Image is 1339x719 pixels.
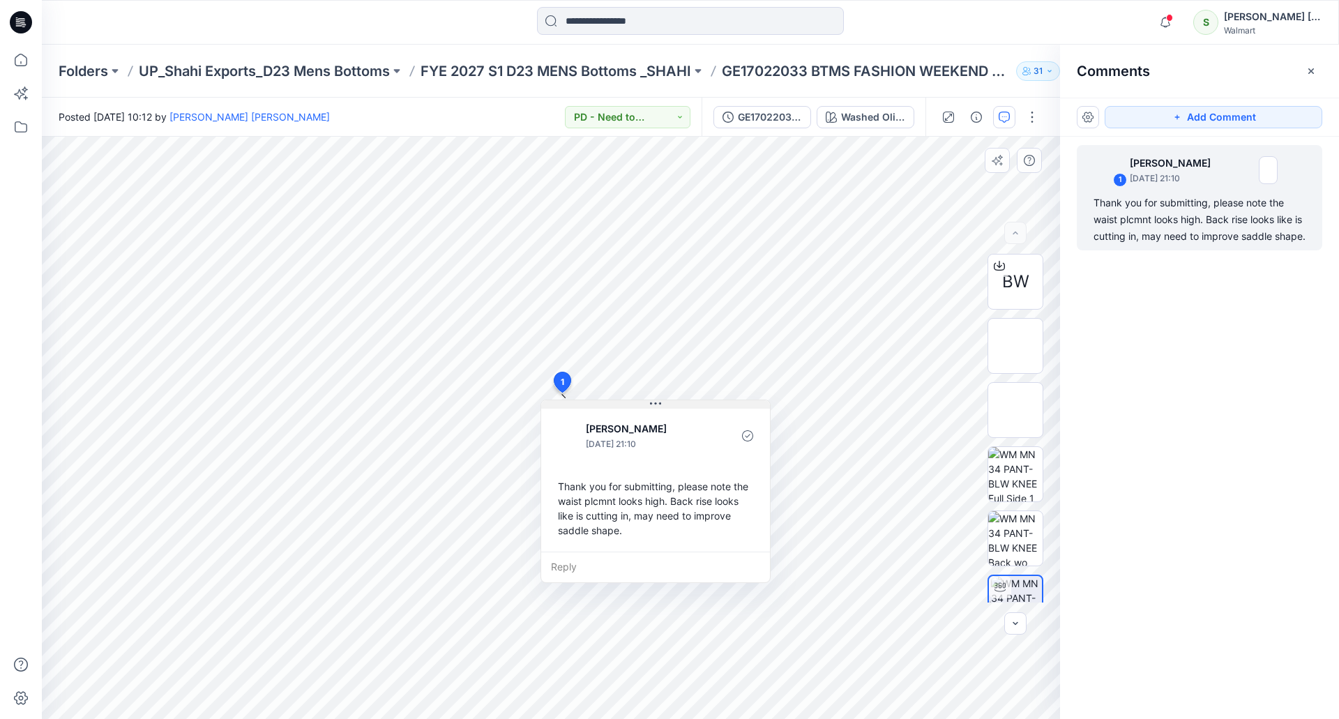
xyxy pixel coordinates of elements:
div: Thank you for submitting, please note the waist plcmnt looks high. Back rise looks like is cuttin... [552,474,759,543]
p: [PERSON_NAME] [586,421,699,437]
span: Posted [DATE] 10:12 by [59,109,330,124]
div: Thank you for submitting, please note the waist plcmnt looks high. Back rise looks like is cuttin... [1094,195,1306,245]
a: [PERSON_NAME] ​[PERSON_NAME] [169,111,330,123]
span: BW [1002,269,1029,294]
img: WM MN 34 PANT-BLW KNEE Turntable with Avatar [991,576,1042,629]
img: WM MN 34 PANT-BLW KNEE Back wo Avatar [988,511,1043,566]
button: Details [965,106,988,128]
div: 1 [1113,173,1127,187]
img: WM MN 34 PANT-BLW KNEE Full Side 1 wo Avatar [988,447,1043,501]
a: UP_Shahi Exports_D23 Mens Bottoms [139,61,390,81]
p: [DATE] 21:10 [586,437,699,451]
p: [PERSON_NAME] [1130,155,1220,172]
span: 1 [561,376,564,388]
p: 31 [1034,63,1043,79]
div: S​ [1193,10,1218,35]
img: Ali Eduardo [1096,156,1124,184]
img: Ali Eduardo [552,422,580,450]
div: Reply [541,552,770,582]
div: Washed Olive [841,109,905,125]
a: FYE 2027 S1 D23 MENS Bottoms _SHAHI [421,61,691,81]
a: Folders [59,61,108,81]
p: GE17022033 BTMS FASHION WEEKEND PANT [722,61,1011,81]
div: [PERSON_NAME] ​[PERSON_NAME] [1224,8,1322,25]
button: Add Comment [1105,106,1322,128]
p: [DATE] 21:10 [1130,172,1220,186]
button: GE17022033 BTMS FASHION WEEKEND PANT [713,106,811,128]
div: Walmart [1224,25,1322,36]
div: GE17022033 BTMS FASHION WEEKEND PANT [738,109,802,125]
button: Washed Olive [817,106,914,128]
h2: Comments [1077,63,1150,80]
button: 31 [1016,61,1060,81]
